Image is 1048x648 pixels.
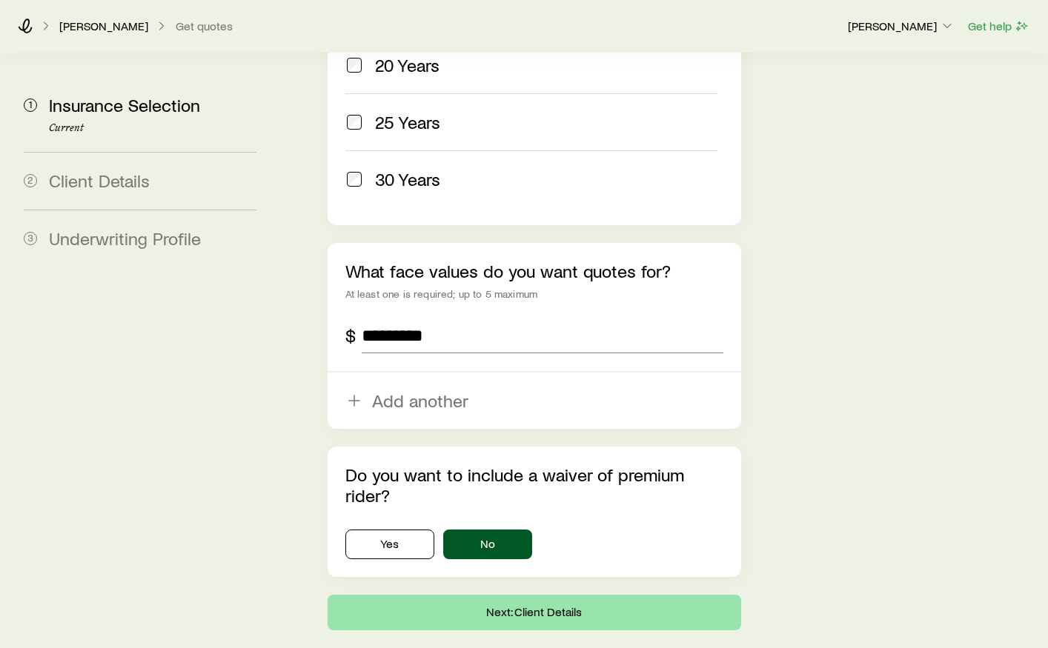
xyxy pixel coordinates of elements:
button: Add another [328,373,742,429]
span: Insurance Selection [49,94,200,116]
p: Current [49,122,256,134]
button: Get help [967,18,1030,35]
div: $ [345,325,356,346]
span: 20 Years [375,55,440,76]
button: No [443,530,532,559]
button: Yes [345,530,434,559]
label: What face values do you want quotes for? [345,260,671,281]
p: Do you want to include a waiver of premium rider? [345,464,724,506]
div: At least one is required; up to 5 maximum [345,288,724,300]
span: 3 [24,232,37,245]
p: [PERSON_NAME] [848,19,955,33]
span: 2 [24,174,37,187]
input: 25 Years [347,115,362,130]
button: Next: Client Details [328,595,742,630]
button: Get quotes [175,19,233,33]
span: Client Details [49,170,150,191]
input: 30 Years [347,172,362,187]
span: 1 [24,98,37,112]
button: [PERSON_NAME] [847,18,955,36]
p: [PERSON_NAME] [59,19,148,33]
span: 25 Years [375,112,440,133]
input: 20 Years [347,58,362,73]
span: Underwriting Profile [49,227,201,249]
span: 30 Years [375,169,440,190]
